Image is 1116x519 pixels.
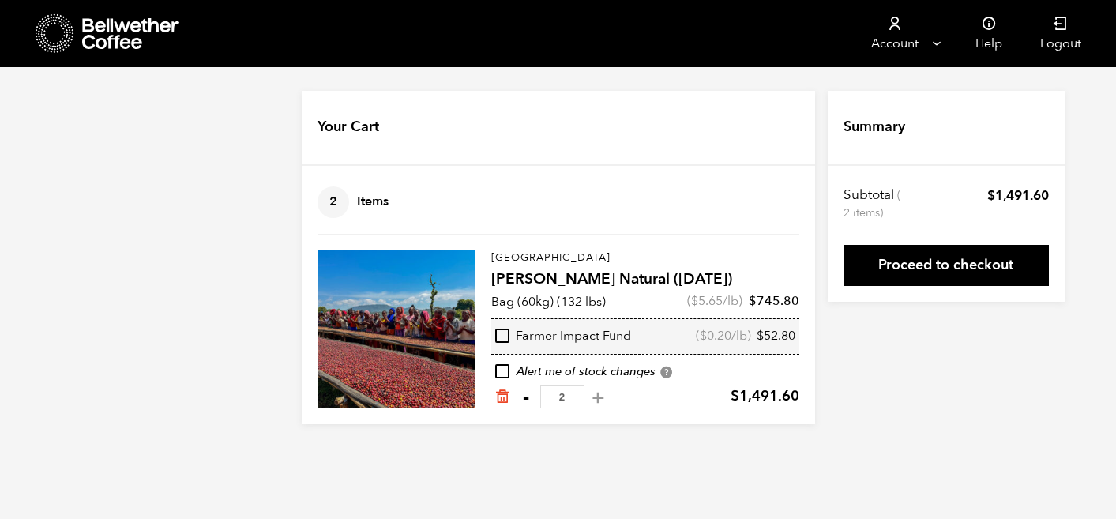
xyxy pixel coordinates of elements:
[987,186,995,205] span: $
[491,250,799,266] p: [GEOGRAPHIC_DATA]
[588,389,608,405] button: +
[491,363,799,381] div: Alert me of stock changes
[731,386,799,406] bdi: 1,491.60
[757,327,795,344] bdi: 52.80
[844,186,903,221] th: Subtotal
[691,292,723,310] bdi: 5.65
[700,327,731,344] bdi: 0.20
[749,292,799,310] bdi: 745.80
[491,269,799,291] h4: [PERSON_NAME] Natural ([DATE])
[844,117,905,137] h4: Summary
[318,186,349,218] span: 2
[696,328,751,345] span: ( /lb)
[987,186,1049,205] bdi: 1,491.60
[749,292,757,310] span: $
[844,245,1049,286] a: Proceed to checkout
[757,327,764,344] span: $
[700,327,707,344] span: $
[491,292,606,311] p: Bag (60kg) (132 lbs)
[687,292,742,310] span: ( /lb)
[318,117,379,137] h4: Your Cart
[731,386,739,406] span: $
[540,385,584,408] input: Qty
[495,328,631,345] div: Farmer Impact Fund
[318,186,389,218] h4: Items
[691,292,698,310] span: $
[494,389,510,405] a: Remove from cart
[517,389,536,405] button: -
